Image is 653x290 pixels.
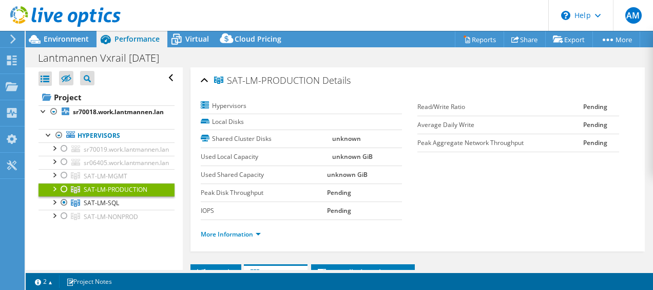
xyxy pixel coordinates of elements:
[561,11,570,20] svg: \n
[39,210,175,223] a: SAT-LM-NONPROD
[59,275,119,288] a: Project Notes
[235,34,281,44] span: Cloud Pricing
[455,31,504,47] a: Reports
[214,76,320,86] span: SAT-LM-PRODUCTION
[84,185,147,194] span: SAT-LM-PRODUCTION
[316,267,410,278] span: Installed Applications
[327,206,351,215] b: Pending
[73,107,164,116] b: sr70018.work.lantmannen.lan
[39,129,175,142] a: Hypervisors
[201,101,332,111] label: Hypervisors
[84,158,169,167] span: sr06405.work.lantmannen.lan
[583,102,607,111] b: Pending
[39,105,175,119] a: sr70018.work.lantmannen.lan
[28,275,60,288] a: 2
[625,7,642,24] span: AM
[592,31,640,47] a: More
[201,170,327,180] label: Used Shared Capacity
[196,267,236,278] span: Graphs
[201,230,261,239] a: More Information
[39,156,175,169] a: sr06405.work.lantmannen.lan
[417,102,583,112] label: Read/Write Ratio
[249,267,302,278] span: Hypervisor
[84,198,119,207] span: SAT-LM-SQL
[39,169,175,183] a: SAT-LM-MGMT
[84,172,127,180] span: SAT-LM-MGMT
[201,134,332,144] label: Shared Cluster Disks
[583,138,607,147] b: Pending
[322,74,351,86] span: Details
[39,89,175,105] a: Project
[114,34,160,44] span: Performance
[201,117,332,127] label: Local Disks
[39,196,175,210] a: SAT-LM-SQL
[84,145,169,154] span: sr70019.work.lantmannen.lan
[417,138,583,148] label: Peak Aggregate Network Throughput
[332,134,361,143] b: unknown
[332,152,373,161] b: unknown GiB
[84,212,138,221] span: SAT-LM-NONPROD
[583,120,607,129] b: Pending
[545,31,593,47] a: Export
[201,206,327,216] label: IOPS
[39,183,175,196] a: SAT-LM-PRODUCTION
[33,52,175,64] h1: Lantmannen Vxrail [DATE]
[185,34,209,44] span: Virtual
[417,120,583,130] label: Average Daily Write
[201,188,327,198] label: Peak Disk Throughput
[39,142,175,156] a: sr70019.work.lantmannen.lan
[327,188,351,197] b: Pending
[201,152,332,162] label: Used Local Capacity
[44,34,89,44] span: Environment
[504,31,546,47] a: Share
[327,170,368,179] b: unknown GiB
